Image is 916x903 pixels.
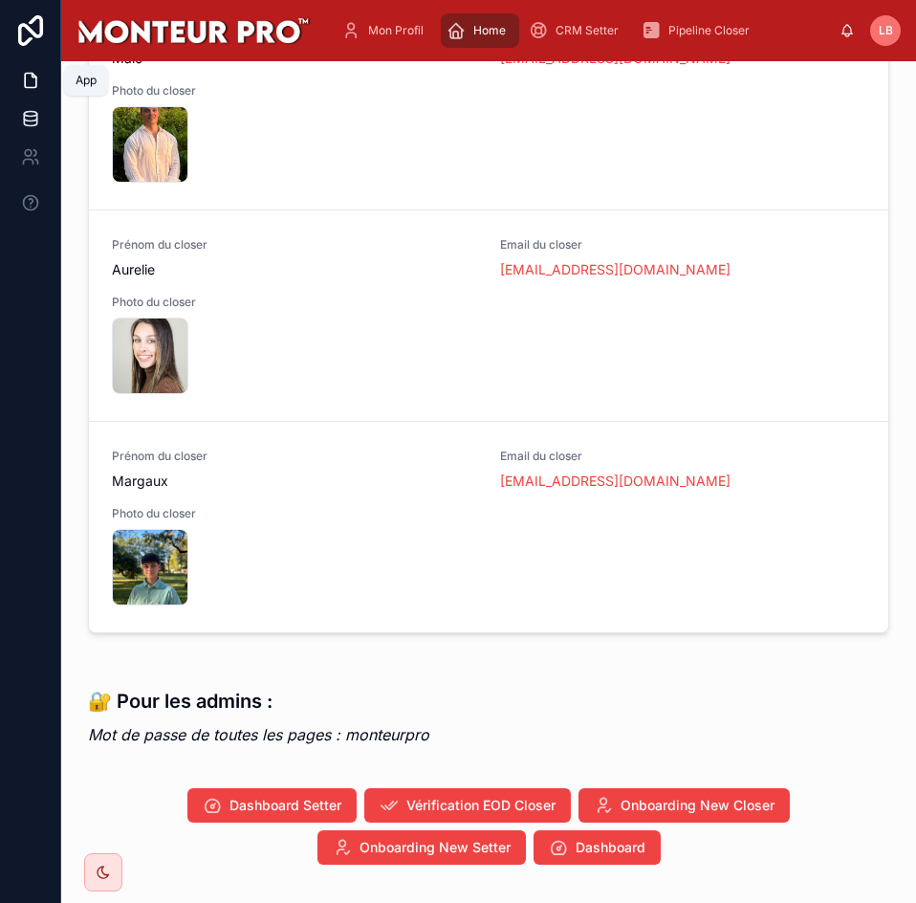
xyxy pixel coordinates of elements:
[441,13,519,48] a: Home
[473,23,506,38] span: Home
[668,23,750,38] span: Pipeline Closer
[578,788,790,823] button: Onboarding New Closer
[112,237,477,253] span: Prénom du closer
[621,796,774,815] span: Onboarding New Closer
[364,788,571,823] button: Vérification EOD Closer
[336,13,437,48] a: Mon Profil
[360,838,511,857] span: Onboarding New Setter
[879,23,893,38] span: LB
[500,449,865,464] span: Email du closer
[112,83,477,99] span: Photo du closer
[76,15,311,46] img: App logo
[500,260,731,279] a: [EMAIL_ADDRESS][DOMAIN_NAME]
[112,472,477,491] span: Margaux
[317,830,526,865] button: Onboarding New Setter
[534,830,661,865] button: Dashboard
[112,449,477,464] span: Prénom du closer
[187,788,357,823] button: Dashboard Setter
[500,472,731,491] a: [EMAIL_ADDRESS][DOMAIN_NAME]
[112,295,477,310] span: Photo du closer
[406,796,556,815] span: Vérification EOD Closer
[636,13,763,48] a: Pipeline Closer
[76,73,97,88] div: App
[229,796,341,815] span: Dashboard Setter
[88,725,429,744] em: Mot de passe de toutes les pages : monteurpro
[368,23,424,38] span: Mon Profil
[112,506,477,521] span: Photo du closer
[88,687,429,716] h3: 🔐 Pour les admins :
[576,838,645,857] span: Dashboard
[523,13,632,48] a: CRM Setter
[326,10,840,52] div: scrollable content
[500,237,865,253] span: Email du closer
[556,23,619,38] span: CRM Setter
[112,260,477,279] span: Aurelie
